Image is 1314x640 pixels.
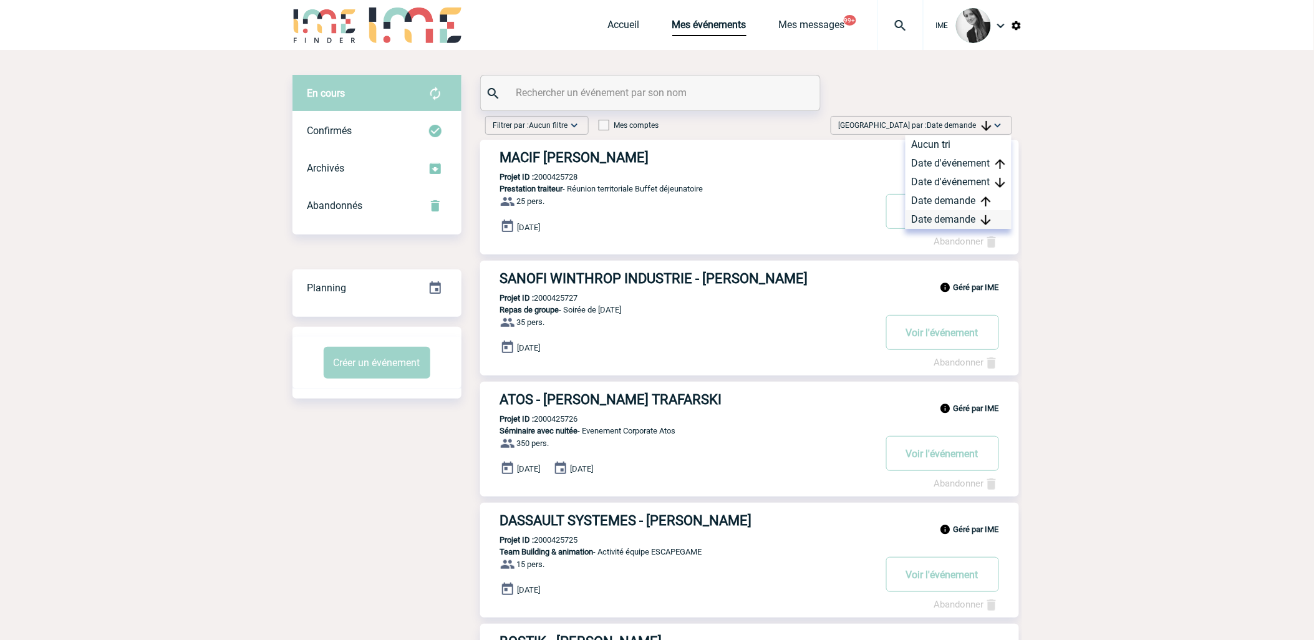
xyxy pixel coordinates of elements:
img: arrow_upward.png [981,196,991,206]
span: Date demande [927,121,992,130]
span: Confirmés [307,125,352,137]
img: arrow_upward.png [995,159,1005,169]
span: Prestation traiteur [500,184,563,193]
div: Retrouvez ici tous les événements que vous avez décidé d'archiver [292,150,461,187]
p: - Activité équipe ESCAPEGAME [480,547,874,556]
span: Séminaire avec nuitée [500,426,578,435]
b: Géré par IME [954,283,999,292]
h3: MACIF [PERSON_NAME] [500,150,874,165]
div: Date d'événement [906,154,1012,173]
span: [DATE] [518,223,541,232]
a: Mes événements [672,19,746,36]
button: Voir l'événement [886,557,999,592]
span: 25 pers. [517,197,545,206]
span: 350 pers. [517,439,549,448]
h3: DASSAULT SYSTEMES - [PERSON_NAME] [500,513,874,528]
b: Géré par IME [954,525,999,534]
button: Voir l'événement [886,194,999,229]
a: SANOFI WINTHROP INDUSTRIE - [PERSON_NAME] [480,271,1019,286]
b: Géré par IME [954,404,999,413]
span: 15 pers. [517,560,545,570]
p: - Réunion territoriale Buffet déjeunatoire [480,184,874,193]
div: Date demande [906,210,1012,229]
span: [DATE] [571,465,594,474]
input: Rechercher un événement par son nom [513,84,791,102]
a: Abandonner [934,599,999,610]
div: Date d'événement [906,173,1012,192]
span: Team Building & animation [500,547,594,556]
div: Retrouvez ici tous vos événements annulés [292,187,461,225]
b: Projet ID : [500,172,534,182]
span: Aucun filtre [529,121,568,130]
img: arrow_downward.png [981,215,991,225]
div: Retrouvez ici tous vos événements organisés par date et état d'avancement [292,269,461,307]
span: [DATE] [518,465,541,474]
img: info_black_24dp.svg [940,282,951,293]
h3: SANOFI WINTHROP INDUSTRIE - [PERSON_NAME] [500,271,874,286]
button: 99+ [844,15,856,26]
button: Voir l'événement [886,315,999,350]
label: Mes comptes [599,121,659,130]
a: Abandonner [934,357,999,368]
h3: ATOS - [PERSON_NAME] TRAFARSKI [500,392,874,407]
button: Voir l'événement [886,436,999,471]
p: 2000425727 [480,293,578,303]
b: Projet ID : [500,414,534,424]
b: Projet ID : [500,293,534,303]
img: baseline_expand_more_white_24dp-b.png [992,119,1004,132]
div: Aucun tri [906,135,1012,154]
span: 35 pers. [517,318,545,327]
img: 101050-0.jpg [956,8,991,43]
span: Planning [307,282,347,294]
p: 2000425725 [480,535,578,545]
span: Repas de groupe [500,305,559,314]
span: Filtrer par : [493,119,568,132]
b: Projet ID : [500,535,534,545]
a: Abandonner [934,236,999,247]
a: ATOS - [PERSON_NAME] TRAFARSKI [480,392,1019,407]
img: info_black_24dp.svg [940,403,951,414]
span: [GEOGRAPHIC_DATA] par : [839,119,992,132]
a: DASSAULT SYSTEMES - [PERSON_NAME] [480,513,1019,528]
div: Date demande [906,192,1012,210]
a: Accueil [608,19,640,36]
span: [DATE] [518,586,541,595]
a: MACIF [PERSON_NAME] [480,150,1019,165]
a: Planning [292,269,461,306]
p: 2000425726 [480,414,578,424]
p: - Evenement Corporate Atos [480,426,874,435]
p: - Soirée de [DATE] [480,305,874,314]
button: Créer un événement [324,347,430,379]
span: Archivés [307,162,345,174]
span: Abandonnés [307,200,363,211]
img: IME-Finder [292,7,357,43]
a: Mes messages [779,19,845,36]
p: 2000425728 [480,172,578,182]
span: En cours [307,87,345,99]
a: Abandonner [934,478,999,489]
img: arrow_downward.png [995,178,1005,188]
span: IME [936,21,949,30]
img: baseline_expand_more_white_24dp-b.png [568,119,581,132]
div: Retrouvez ici tous vos évènements avant confirmation [292,75,461,112]
img: info_black_24dp.svg [940,524,951,535]
span: [DATE] [518,344,541,353]
img: arrow_downward.png [982,121,992,131]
